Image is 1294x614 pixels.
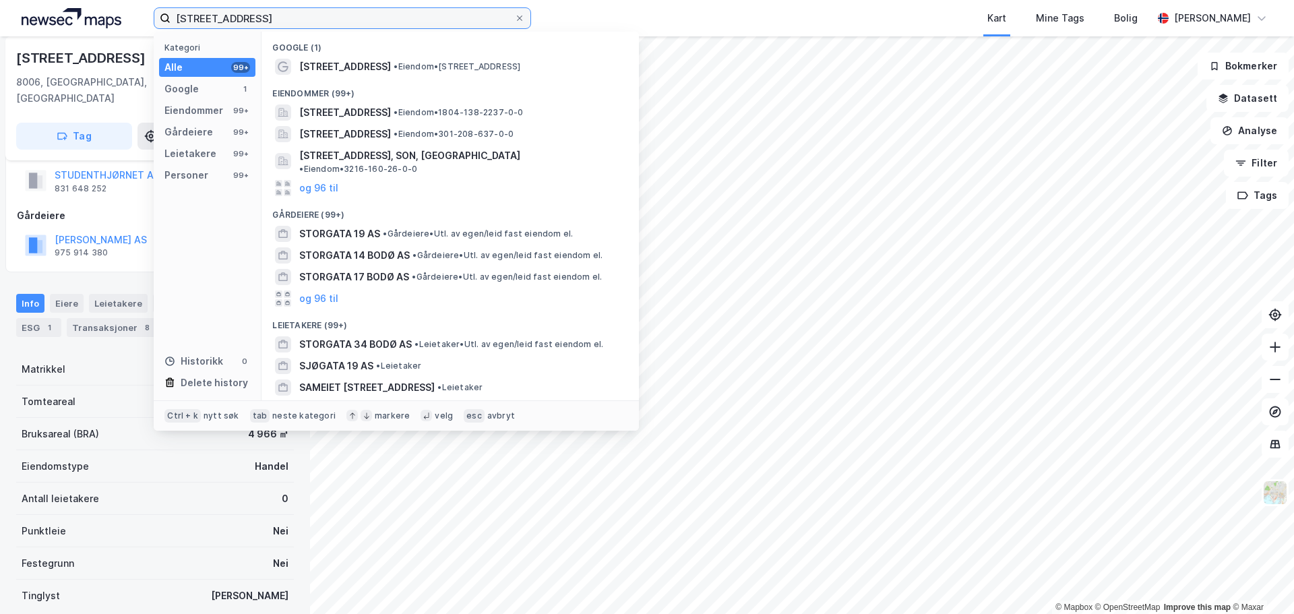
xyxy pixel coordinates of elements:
[239,84,250,94] div: 1
[164,81,199,97] div: Google
[376,361,380,371] span: •
[1226,182,1289,209] button: Tags
[153,294,220,313] div: Datasett
[50,294,84,313] div: Eiere
[299,290,338,307] button: og 96 til
[42,321,56,334] div: 1
[231,170,250,181] div: 99+
[250,409,270,423] div: tab
[299,269,409,285] span: STORGATA 17 BODØ AS
[273,555,288,572] div: Nei
[89,294,148,313] div: Leietakere
[22,555,74,572] div: Festegrunn
[55,247,108,258] div: 975 914 380
[171,8,514,28] input: Søk på adresse, matrikkel, gårdeiere, leietakere eller personer
[1206,85,1289,112] button: Datasett
[299,164,417,175] span: Eiendom • 3216-160-26-0-0
[16,123,132,150] button: Tag
[248,426,288,442] div: 4 966 ㎡
[22,8,121,28] img: logo.a4113a55bc3d86da70a041830d287a7e.svg
[1114,10,1138,26] div: Bolig
[273,523,288,539] div: Nei
[1227,549,1294,614] iframe: Chat Widget
[181,375,248,391] div: Delete history
[414,339,603,350] span: Leietaker • Utl. av egen/leid fast eiendom el.
[394,129,514,140] span: Eiendom • 301-208-637-0-0
[282,491,288,507] div: 0
[299,358,373,374] span: SJØGATA 19 AS
[22,588,60,604] div: Tinglyst
[464,409,485,423] div: esc
[376,361,421,371] span: Leietaker
[261,309,639,334] div: Leietakere (99+)
[394,61,520,72] span: Eiendom • [STREET_ADDRESS]
[140,321,154,334] div: 8
[261,199,639,223] div: Gårdeiere (99+)
[164,353,223,369] div: Historikk
[17,208,293,224] div: Gårdeiere
[164,102,223,119] div: Eiendommer
[22,523,66,539] div: Punktleie
[299,148,520,164] span: [STREET_ADDRESS], SON, [GEOGRAPHIC_DATA]
[1095,603,1161,612] a: OpenStreetMap
[272,410,336,421] div: neste kategori
[299,104,391,121] span: [STREET_ADDRESS]
[239,356,250,367] div: 0
[22,458,89,474] div: Eiendomstype
[22,394,75,410] div: Tomteareal
[1227,549,1294,614] div: Kontrollprogram for chat
[299,180,338,196] button: og 96 til
[1174,10,1251,26] div: [PERSON_NAME]
[394,61,398,71] span: •
[437,382,441,392] span: •
[231,105,250,116] div: 99+
[394,107,523,118] span: Eiendom • 1804-138-2237-0-0
[299,59,391,75] span: [STREET_ADDRESS]
[412,272,416,282] span: •
[299,126,391,142] span: [STREET_ADDRESS]
[16,294,44,313] div: Info
[299,336,412,352] span: STORGATA 34 BODØ AS
[231,127,250,137] div: 99+
[16,47,148,69] div: [STREET_ADDRESS]
[231,62,250,73] div: 99+
[1055,603,1092,612] a: Mapbox
[164,42,255,53] div: Kategori
[394,107,398,117] span: •
[261,32,639,56] div: Google (1)
[299,226,380,242] span: STORGATA 19 AS
[204,410,239,421] div: nytt søk
[1164,603,1231,612] a: Improve this map
[261,78,639,102] div: Eiendommer (99+)
[22,361,65,377] div: Matrikkel
[211,588,288,604] div: [PERSON_NAME]
[1224,150,1289,177] button: Filter
[164,59,183,75] div: Alle
[437,382,483,393] span: Leietaker
[164,146,216,162] div: Leietakere
[55,183,106,194] div: 831 648 252
[67,318,159,337] div: Transaksjoner
[164,167,208,183] div: Personer
[1198,53,1289,80] button: Bokmerker
[412,272,602,282] span: Gårdeiere • Utl. av egen/leid fast eiendom el.
[164,409,201,423] div: Ctrl + k
[299,379,435,396] span: SAMEIET [STREET_ADDRESS]
[412,250,603,261] span: Gårdeiere • Utl. av egen/leid fast eiendom el.
[987,10,1006,26] div: Kart
[412,250,417,260] span: •
[255,458,288,474] div: Handel
[16,74,185,106] div: 8006, [GEOGRAPHIC_DATA], [GEOGRAPHIC_DATA]
[383,228,573,239] span: Gårdeiere • Utl. av egen/leid fast eiendom el.
[299,164,303,174] span: •
[1210,117,1289,144] button: Analyse
[394,129,398,139] span: •
[1262,480,1288,505] img: Z
[375,410,410,421] div: markere
[487,410,515,421] div: avbryt
[435,410,453,421] div: velg
[414,339,419,349] span: •
[299,247,410,264] span: STORGATA 14 BODØ AS
[1036,10,1084,26] div: Mine Tags
[22,491,99,507] div: Antall leietakere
